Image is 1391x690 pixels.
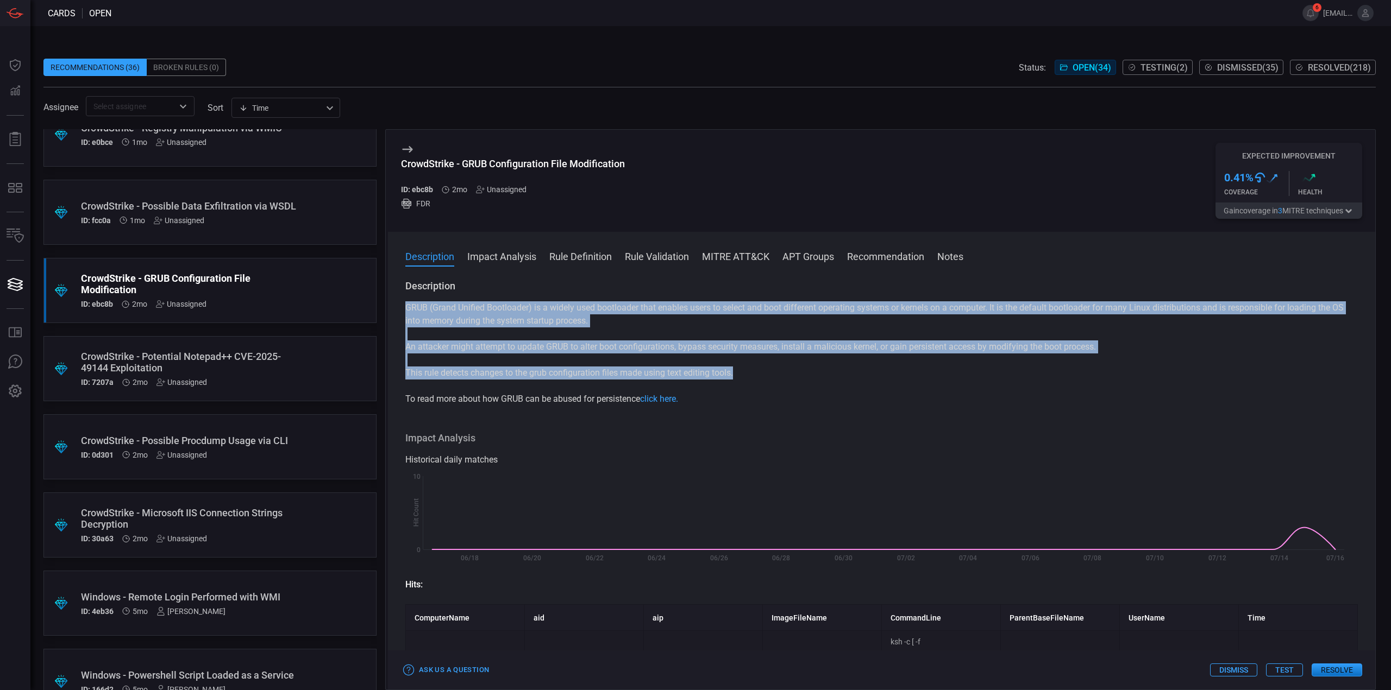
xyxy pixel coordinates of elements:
[1266,663,1303,676] button: Test
[405,393,1358,406] p: To read more about how GRUB can be abused for persistence
[1298,188,1363,196] div: Health
[2,52,28,78] button: Dashboard
[81,591,298,603] div: Windows - Remote Login Performed with WMI
[405,249,454,262] button: Description
[523,554,541,562] text: 06/20
[1312,663,1362,676] button: Resolve
[43,102,78,112] span: Assignee
[897,554,915,562] text: 07/02
[1248,613,1265,622] strong: Time
[130,216,145,225] span: Aug 10, 2025 12:24 AM
[461,554,479,562] text: 06/18
[154,216,204,225] div: Unassigned
[653,613,663,622] strong: aip
[1215,202,1362,219] button: Gaincoverage in3MITRE techniques
[405,301,1358,327] p: GRUB (Grand Unified Bootloader) is a widely used bootloader that enables users to select and boot...
[405,432,1358,445] h3: Impact Analysis
[401,198,625,209] div: FDR
[1055,60,1116,75] button: Open(34)
[1073,62,1111,73] span: Open ( 34 )
[132,138,147,147] span: Aug 10, 2025 12:24 AM
[133,607,148,616] span: Apr 20, 2025 12:23 AM
[1010,613,1084,622] strong: ParentBaseFileName
[1224,188,1289,196] div: Coverage
[81,507,298,530] div: CrowdStrike - Microsoft IIS Connection Strings Decryption
[1290,60,1376,75] button: Resolved(218)
[640,394,678,404] a: click here.
[1210,663,1257,676] button: Dismiss
[413,473,421,480] text: 10
[156,300,206,308] div: Unassigned
[534,613,544,622] strong: aid
[405,579,423,590] strong: Hits:
[156,138,206,147] div: Unassigned
[835,554,853,562] text: 06/30
[710,554,728,562] text: 06/26
[401,662,492,679] button: Ask Us a Question
[625,249,689,262] button: Rule Validation
[1199,60,1283,75] button: Dismissed(35)
[156,607,225,616] div: [PERSON_NAME]
[1019,62,1046,73] span: Status:
[1208,554,1226,562] text: 07/12
[1313,3,1321,12] span: 6
[1323,9,1353,17] span: [EMAIL_ADDRESS][DOMAIN_NAME]
[772,613,827,622] strong: ImageFileName
[1129,613,1165,622] strong: UserName
[467,249,536,262] button: Impact Analysis
[2,271,28,297] button: Cards
[89,99,173,113] input: Select assignee
[415,613,469,622] strong: ComputerName
[2,175,28,201] button: MITRE - Detection Posture
[133,451,148,459] span: Jul 05, 2025 11:47 PM
[1022,554,1039,562] text: 07/06
[156,451,207,459] div: Unassigned
[81,200,298,212] div: CrowdStrike - Possible Data Exfiltration via WSDL
[937,249,963,262] button: Notes
[1146,554,1164,562] text: 07/10
[176,99,191,114] button: Open
[405,340,1358,353] p: An attacker might attempt to update GRUB to alter boot configurations, bypass security measures, ...
[133,534,148,543] span: Jun 28, 2025 11:17 PM
[81,216,111,225] h5: ID: fcc0a
[1123,60,1193,75] button: Testing(2)
[891,613,941,622] strong: CommandLine
[48,8,76,18] span: Cards
[81,451,114,459] h5: ID: 0d301
[1224,171,1254,184] h3: 0.41 %
[401,158,625,169] div: CrowdStrike - GRUB Configuration File Modification
[1326,554,1344,562] text: 07/16
[959,554,977,562] text: 07/04
[2,126,28,153] button: Reports
[405,453,1358,466] div: Historical daily matches
[847,249,924,262] button: Recommendation
[2,223,28,249] button: Inventory
[2,78,28,104] button: Detections
[549,249,612,262] button: Rule Definition
[156,534,207,543] div: Unassigned
[417,546,421,554] text: 0
[89,8,111,18] span: open
[81,138,113,147] h5: ID: e0bce
[81,534,114,543] h5: ID: 30a63
[702,249,769,262] button: MITRE ATT&CK
[156,378,207,387] div: Unassigned
[81,607,114,616] h5: ID: 4eb36
[476,185,527,194] div: Unassigned
[2,349,28,375] button: Ask Us A Question
[208,103,223,113] label: sort
[1270,554,1288,562] text: 07/14
[81,435,298,446] div: CrowdStrike - Possible Procdump Usage via CLI
[1083,554,1101,562] text: 07/08
[147,59,226,76] div: Broken Rules (0)
[1217,62,1279,73] span: Dismissed ( 35 )
[81,300,113,308] h5: ID: ebc8b
[43,59,147,76] div: Recommendations (36)
[586,554,604,562] text: 06/22
[132,300,147,308] span: Jul 27, 2025 3:14 AM
[2,320,28,346] button: Rule Catalog
[401,185,433,194] h5: ID: ebc8b
[81,273,298,295] div: CrowdStrike - GRUB Configuration File Modification
[81,669,298,681] div: Windows - Powershell Script Loaded as a Service
[1302,5,1319,21] button: 6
